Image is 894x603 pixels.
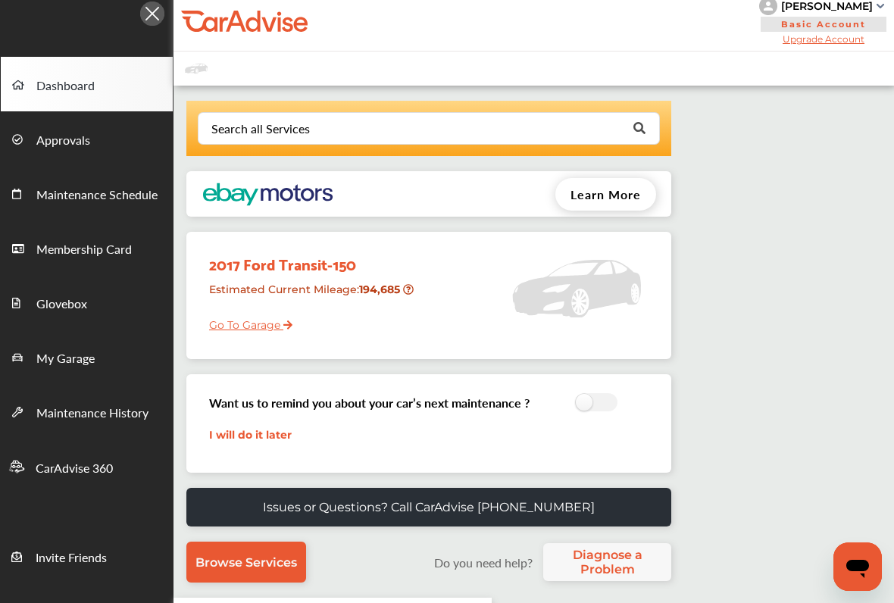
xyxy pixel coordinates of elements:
a: Issues or Questions? Call CarAdvise [PHONE_NUMBER] [186,488,671,526]
strong: 194,685 [359,283,403,296]
span: Browse Services [195,555,297,570]
a: Membership Card [1,220,173,275]
a: Dashboard [1,57,173,111]
span: Diagnose a Problem [551,548,664,576]
div: Search all Services [211,123,310,135]
img: placeholder_car.fcab19be.svg [185,59,208,78]
label: Do you need help? [427,554,539,571]
a: Approvals [1,111,173,166]
iframe: Button to launch messaging window [833,542,882,591]
div: 2017 Ford Transit-150 [198,239,420,277]
span: Approvals [36,131,90,151]
span: Invite Friends [36,548,107,568]
div: Estimated Current Mileage : [198,277,420,315]
a: Browse Services [186,542,306,583]
a: Go To Garage [198,307,292,336]
span: CarAdvise 360 [36,459,113,479]
span: Upgrade Account [759,33,888,45]
img: placeholder_car.5a1ece94.svg [512,239,641,338]
a: Maintenance Schedule [1,166,173,220]
span: Maintenance Schedule [36,186,158,205]
a: Maintenance History [1,384,173,439]
a: Glovebox [1,275,173,330]
span: Learn More [570,186,641,203]
span: Membership Card [36,240,132,260]
span: Glovebox [36,295,87,314]
a: Diagnose a Problem [543,543,671,581]
img: sCxJUJ+qAmfqhQGDUl18vwLg4ZYJ6CxN7XmbOMBAAAAAElFTkSuQmCC [877,4,884,8]
h3: Want us to remind you about your car’s next maintenance ? [209,394,530,411]
p: Issues or Questions? Call CarAdvise [PHONE_NUMBER] [263,500,595,514]
img: Icon.5fd9dcc7.svg [140,1,164,25]
span: My Garage [36,349,95,369]
a: My Garage [1,330,173,384]
span: Maintenance History [36,404,148,423]
a: I will do it later [209,428,292,442]
span: Dashboard [36,77,95,96]
span: Basic Account [761,17,886,32]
